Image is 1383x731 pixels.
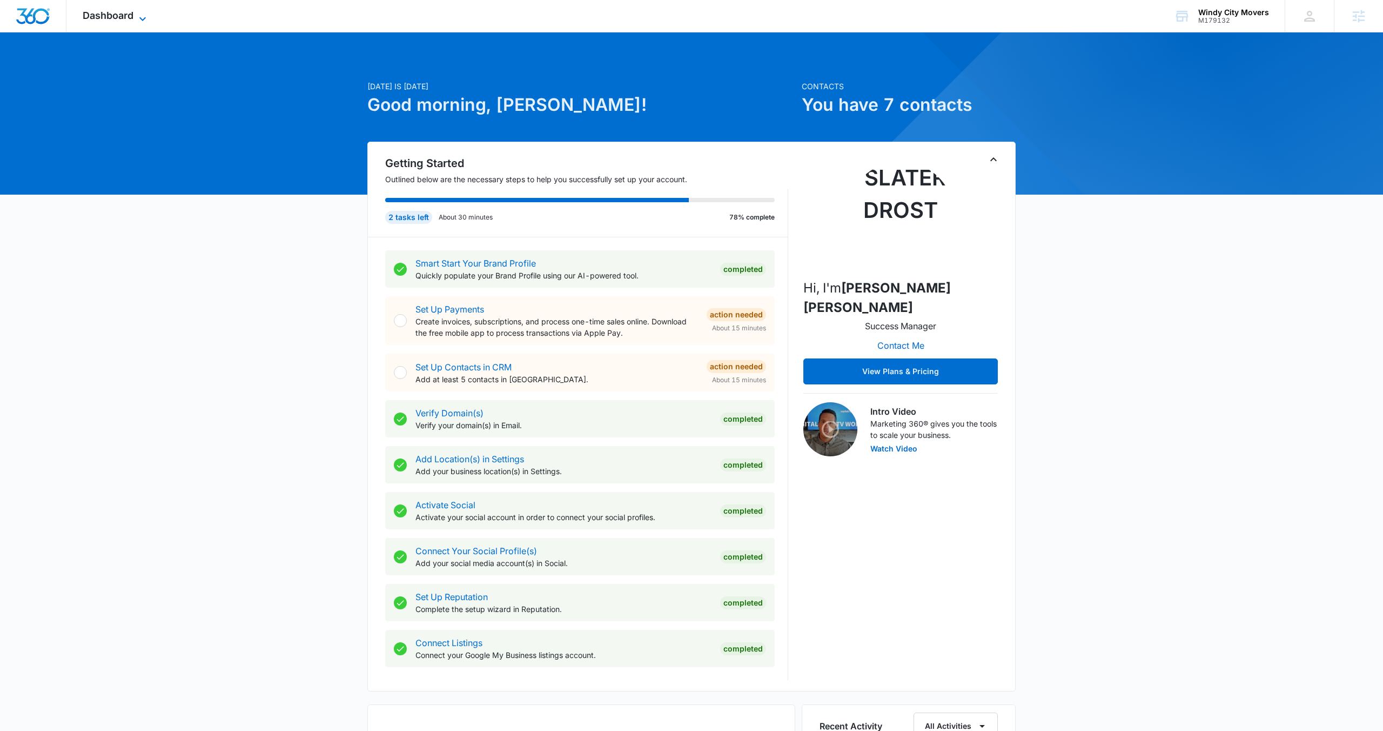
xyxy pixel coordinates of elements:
[119,64,182,71] div: Keywords by Traffic
[803,280,951,315] strong: [PERSON_NAME] [PERSON_NAME]
[415,362,512,373] a: Set Up Contacts in CRM
[415,420,711,431] p: Verify your domain(s) in Email.
[1198,8,1269,17] div: account name
[865,320,936,333] p: Success Manager
[415,408,484,418] a: Verify Domain(s)
[707,308,766,321] div: Action Needed
[415,270,711,281] p: Quickly populate your Brand Profile using our AI-powered tool.
[385,174,788,185] p: Outlined below are the necessary steps to help you successfully set up your account.
[720,504,766,517] div: Completed
[720,263,766,276] div: Completed
[870,445,917,453] button: Watch Video
[108,63,116,71] img: tab_keywords_by_traffic_grey.svg
[1198,17,1269,24] div: account id
[720,596,766,609] div: Completed
[415,557,711,569] p: Add your social media account(s) in Social.
[729,212,775,222] p: 78% complete
[415,592,488,602] a: Set Up Reputation
[367,81,795,92] p: [DATE] is [DATE]
[385,155,788,171] h2: Getting Started
[803,402,857,456] img: Intro Video
[720,458,766,471] div: Completed
[41,64,97,71] div: Domain Overview
[385,211,432,224] div: 2 tasks left
[17,17,26,26] img: logo_orange.svg
[870,405,998,418] h3: Intro Video
[415,500,475,510] a: Activate Social
[415,649,711,661] p: Connect your Google My Business listings account.
[720,413,766,426] div: Completed
[802,81,1016,92] p: Contacts
[712,375,766,385] span: About 15 minutes
[28,28,119,37] div: Domain: [DOMAIN_NAME]
[415,258,536,269] a: Smart Start Your Brand Profile
[439,212,493,222] p: About 30 minutes
[803,278,998,317] p: Hi, I'm
[415,454,524,464] a: Add Location(s) in Settings
[987,153,1000,166] button: Toggle Collapse
[415,637,482,648] a: Connect Listings
[847,162,955,270] img: Slater Drost
[29,63,38,71] img: tab_domain_overview_orange.svg
[83,10,133,21] span: Dashboard
[867,333,935,358] button: Contact Me
[803,358,998,384] button: View Plans & Pricing
[17,28,26,37] img: website_grey.svg
[415,374,698,385] p: Add at least 5 contacts in [GEOGRAPHIC_DATA].
[415,466,711,477] p: Add your business location(s) in Settings.
[367,92,795,118] h1: Good morning, [PERSON_NAME]!
[802,92,1016,118] h1: You have 7 contacts
[712,323,766,333] span: About 15 minutes
[415,546,537,556] a: Connect Your Social Profile(s)
[30,17,53,26] div: v 4.0.25
[415,603,711,615] p: Complete the setup wizard in Reputation.
[707,360,766,373] div: Action Needed
[720,642,766,655] div: Completed
[415,316,698,338] p: Create invoices, subscriptions, and process one-time sales online. Download the free mobile app t...
[415,304,484,315] a: Set Up Payments
[415,511,711,523] p: Activate your social account in order to connect your social profiles.
[720,550,766,563] div: Completed
[870,418,998,441] p: Marketing 360® gives you the tools to scale your business.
